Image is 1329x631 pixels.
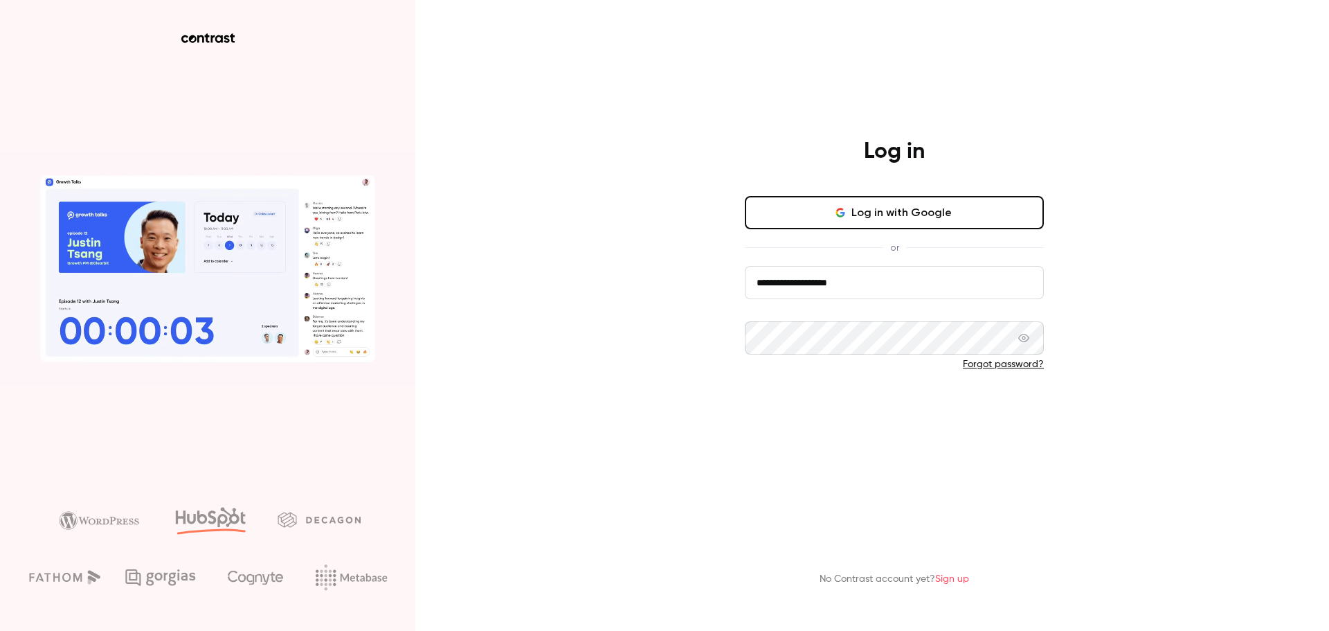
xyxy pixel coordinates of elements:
span: or [883,240,906,255]
a: Sign up [935,574,969,584]
p: No Contrast account yet? [820,572,969,587]
a: Forgot password? [963,359,1044,369]
h4: Log in [864,138,925,166]
button: Log in [745,393,1044,427]
img: decagon [278,512,361,527]
button: Log in with Google [745,196,1044,229]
